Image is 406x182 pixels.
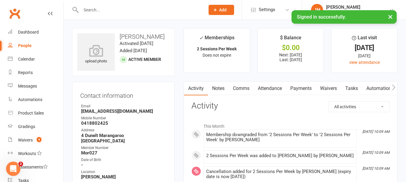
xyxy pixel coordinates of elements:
a: Waivers 4 [8,133,63,147]
div: Calendar [18,57,35,61]
strong: [PERSON_NAME] [81,174,166,180]
span: Signed in successfully. [297,14,346,20]
div: Location [81,169,166,175]
div: $ Balance [280,34,301,45]
strong: - [81,162,166,168]
div: Memberships [199,34,234,45]
div: Emplify Karate Fitness Kickboxing [326,10,389,15]
a: Waivers [316,82,341,95]
li: This Month [191,120,390,130]
span: Does not expire [203,53,231,58]
a: Clubworx [7,6,22,21]
iframe: Intercom live chat [6,162,20,176]
h3: [PERSON_NAME] [77,33,169,40]
a: Dashboard [8,25,63,39]
a: Assessments [8,160,63,174]
a: Tasks [341,82,362,95]
time: Activated [DATE] [120,41,153,46]
div: Date of Birth [81,157,166,163]
a: Attendance [254,82,286,95]
i: [DATE] 10:09 AM [362,151,389,155]
span: Settings [259,3,275,16]
div: Workouts [18,151,36,156]
div: People [18,43,32,48]
div: JH [311,4,323,16]
strong: 4 Dunelt Marangaroo [GEOGRAPHIC_DATA] [81,133,166,144]
a: Gradings [8,120,63,133]
p: Next: [DATE] Last: [DATE] [263,52,318,62]
span: Add [219,7,227,12]
a: Comms [229,82,254,95]
div: Waivers [18,138,33,142]
div: Email [81,103,166,109]
a: Activity [184,82,208,95]
div: $0.00 [263,45,318,51]
div: Messages [18,84,37,88]
a: Automations [362,82,398,95]
div: Dashboard [18,30,39,34]
a: Messages [8,79,63,93]
div: Mobile Number [81,115,166,121]
h3: Contact information [80,90,166,99]
i: [DATE] 10:09 AM [362,166,389,171]
a: Payments [286,82,316,95]
div: 2 Sessions Per Week was added to [PERSON_NAME] by [PERSON_NAME] [206,153,354,158]
button: × [385,10,396,23]
div: Product Sales [18,111,44,115]
strong: Mor027 [81,150,166,156]
a: view attendance [349,60,380,65]
input: Search... [79,6,201,14]
div: Membership downgraded from '2 Sessions Per Week' to '2 Sessions Per Week' by [PERSON_NAME] [206,132,354,142]
a: Reports [8,66,63,79]
i: [DATE] 10:09 AM [362,130,389,134]
div: Reports [18,70,33,75]
span: Active member [128,57,161,62]
div: Address [81,127,166,133]
a: People [8,39,63,52]
div: Member Number [81,145,166,151]
div: [DATE] [337,45,392,51]
time: Added [DATE] [120,48,147,53]
span: 4 [37,137,41,142]
strong: 0418802425 [81,121,166,126]
div: Assessments [18,165,48,169]
div: upload photo [77,45,115,64]
a: Product Sales [8,106,63,120]
h3: Activity [191,101,390,111]
strong: [EMAIL_ADDRESS][DOMAIN_NAME] [81,109,166,114]
button: Add [209,5,234,15]
a: Workouts [8,147,63,160]
i: ✓ [199,35,203,41]
a: Automations [8,93,63,106]
a: Notes [208,82,229,95]
div: [DATE] [337,52,392,59]
strong: 2 Sessions Per Week [197,46,237,51]
div: Cancellation added for 2 Sessions Per Week by [PERSON_NAME] (expiry date is now [DATE]) [206,169,354,179]
div: [PERSON_NAME] [326,4,389,10]
div: Automations [18,97,42,102]
span: 2 [18,162,23,166]
div: Last visit [352,34,377,45]
div: Gradings [18,124,35,129]
a: Calendar [8,52,63,66]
